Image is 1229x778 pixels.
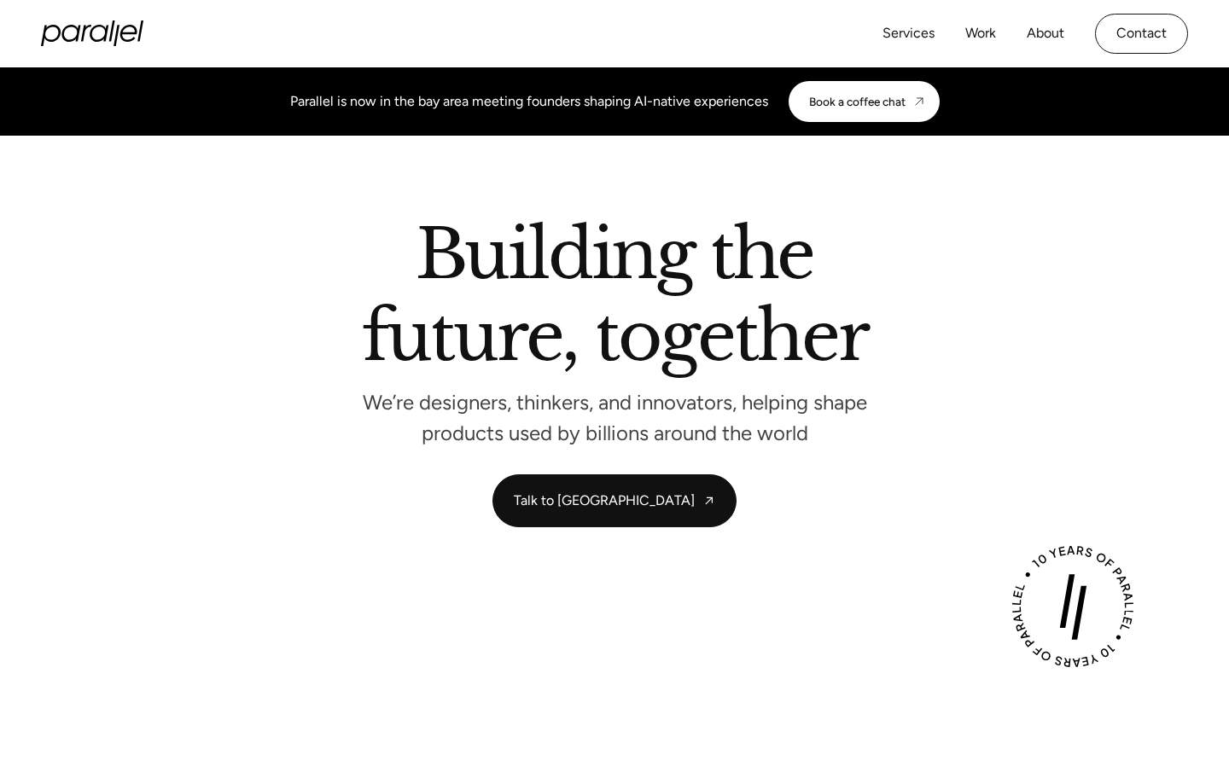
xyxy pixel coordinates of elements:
a: home [41,20,143,46]
a: Contact [1095,14,1188,54]
a: Work [965,21,996,46]
a: Book a coffee chat [789,81,940,122]
p: We’re designers, thinkers, and innovators, helping shape products used by billions around the world [358,395,871,440]
a: About [1027,21,1064,46]
a: Services [882,21,935,46]
h2: Building the future, together [362,221,868,377]
div: Parallel is now in the bay area meeting founders shaping AI-native experiences [290,91,768,112]
img: CTA arrow image [912,95,926,108]
div: Book a coffee chat [809,95,906,108]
